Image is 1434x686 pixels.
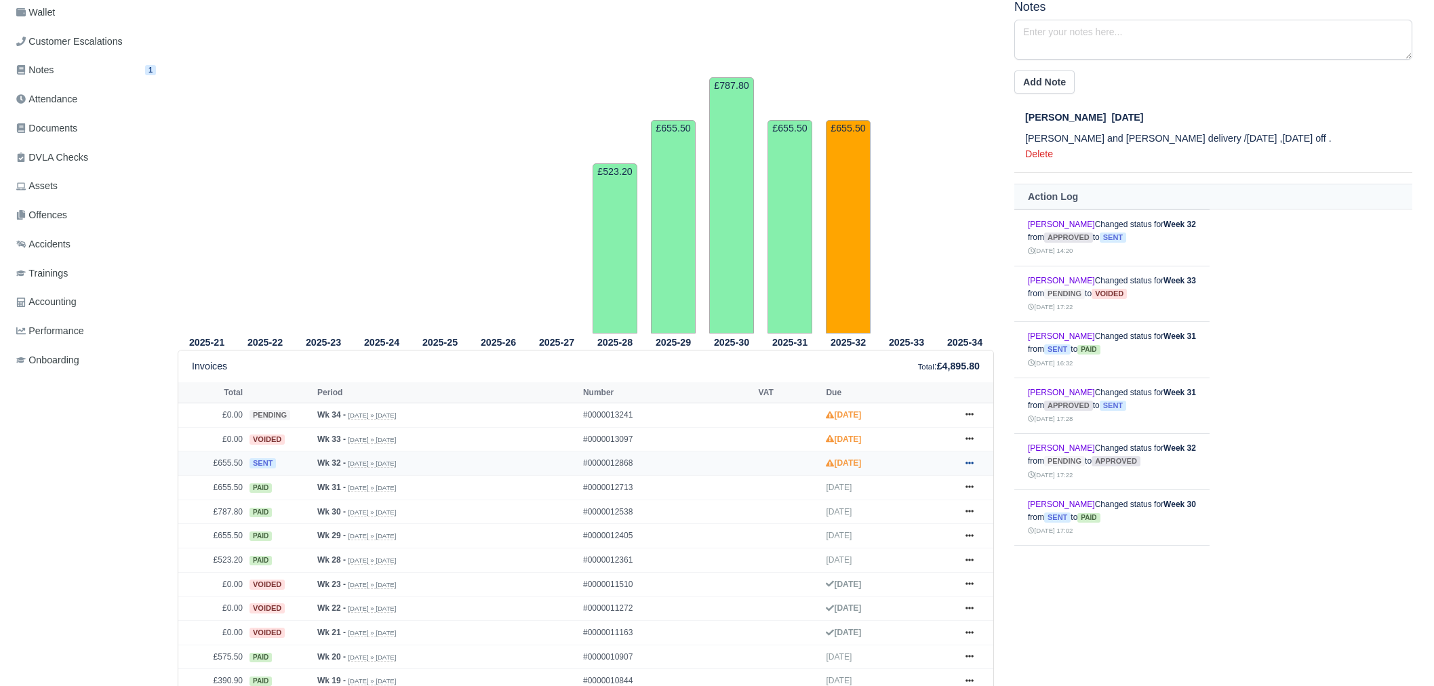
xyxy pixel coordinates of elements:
strong: Wk 20 - [317,652,346,662]
strong: [DATE] [826,435,861,444]
span: [DATE] [826,507,852,517]
th: Period [314,382,580,403]
small: [DATE] 14:20 [1028,247,1073,254]
th: 2025-23 [294,334,353,350]
th: 2025-27 [527,334,586,350]
strong: Wk 31 - [317,483,346,492]
span: [PERSON_NAME] [1025,112,1106,123]
span: paid [1077,345,1100,355]
small: [DATE] » [DATE] [348,653,396,662]
a: Delete [1025,148,1053,159]
span: sent [1044,512,1071,523]
strong: Week 33 [1163,276,1196,285]
a: Offences [11,202,161,228]
td: £0.00 [178,621,246,645]
th: Due [822,382,953,403]
th: 2025-31 [761,334,819,350]
span: paid [250,508,272,517]
span: sent [1044,344,1071,355]
th: 2025-32 [819,334,877,350]
small: [DATE] » [DATE] [348,557,396,565]
span: paid [250,483,272,493]
small: [DATE] » [DATE] [348,460,396,468]
strong: Wk 21 - [317,628,346,637]
td: £787.80 [178,500,246,524]
th: 2025-29 [644,334,702,350]
td: #0000011163 [580,621,755,645]
small: [DATE] » [DATE] [348,508,396,517]
div: : [918,359,980,374]
td: #0000012361 [580,548,755,573]
td: £655.50 [826,120,871,334]
td: £655.50 [178,451,246,476]
span: Wallet [16,5,55,20]
th: 2025-30 [702,334,761,350]
a: Trainings [11,260,161,287]
td: Changed status for from to [1014,489,1210,546]
a: Notes 1 [11,57,161,83]
td: Changed status for from to [1014,322,1210,378]
span: voided [250,603,285,613]
small: [DATE] » [DATE] [348,581,396,589]
td: #0000012868 [580,451,755,476]
span: Accidents [16,237,71,252]
span: Accounting [16,294,77,310]
th: 2025-21 [178,334,236,350]
a: [PERSON_NAME] [1028,443,1095,453]
a: Attendance [11,86,161,113]
th: 2025-24 [353,334,411,350]
td: Changed status for from to [1014,378,1210,434]
div: Chat Widget [1191,529,1434,686]
small: [DATE] » [DATE] [348,484,396,492]
th: 2025-25 [411,334,469,350]
th: 2025-22 [236,334,294,350]
td: #0000011510 [580,572,755,597]
td: £0.00 [178,403,246,428]
td: #0000013097 [580,427,755,451]
td: Changed status for from to [1014,434,1210,490]
span: paid [250,531,272,541]
strong: Wk 33 - [317,435,346,444]
td: £523.20 [593,163,637,334]
span: Trainings [16,266,68,281]
small: [DATE] 17:02 [1028,527,1073,534]
span: approved [1044,401,1093,411]
a: Accidents [11,231,161,258]
span: [DATE] [826,531,852,540]
th: Action Log [1014,184,1412,209]
td: #0000012538 [580,500,755,524]
a: Assets [11,173,161,199]
span: paid [250,556,272,565]
span: [DATE] [826,483,852,492]
span: Performance [16,323,84,339]
td: £655.50 [178,476,246,500]
small: [DATE] 16:32 [1028,359,1073,367]
small: [DATE] 17:22 [1028,471,1073,479]
strong: Wk 30 - [317,507,346,517]
span: Onboarding [16,352,79,368]
span: pending [1044,456,1085,466]
strong: Week 30 [1163,500,1196,509]
td: £0.00 [178,427,246,451]
span: DVLA Checks [16,150,88,165]
span: paid [1077,513,1100,523]
td: #0000010907 [580,645,755,669]
a: [PERSON_NAME] [1028,220,1095,229]
span: sent [1100,401,1126,411]
strong: £4,895.80 [937,361,980,371]
strong: Wk 22 - [317,603,346,613]
span: paid [250,653,272,662]
strong: [DATE] [826,603,861,613]
a: Customer Escalations [11,28,161,55]
span: Notes [16,62,54,78]
span: paid [250,677,272,686]
span: [DATE] [826,676,852,685]
td: #0000012713 [580,476,755,500]
strong: [DATE] [826,628,861,637]
a: [PERSON_NAME] [1028,388,1095,397]
a: Performance [11,318,161,344]
span: voided [250,435,285,445]
a: Accounting [11,289,161,315]
small: [DATE] » [DATE] [348,605,396,613]
th: VAT [755,382,823,403]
